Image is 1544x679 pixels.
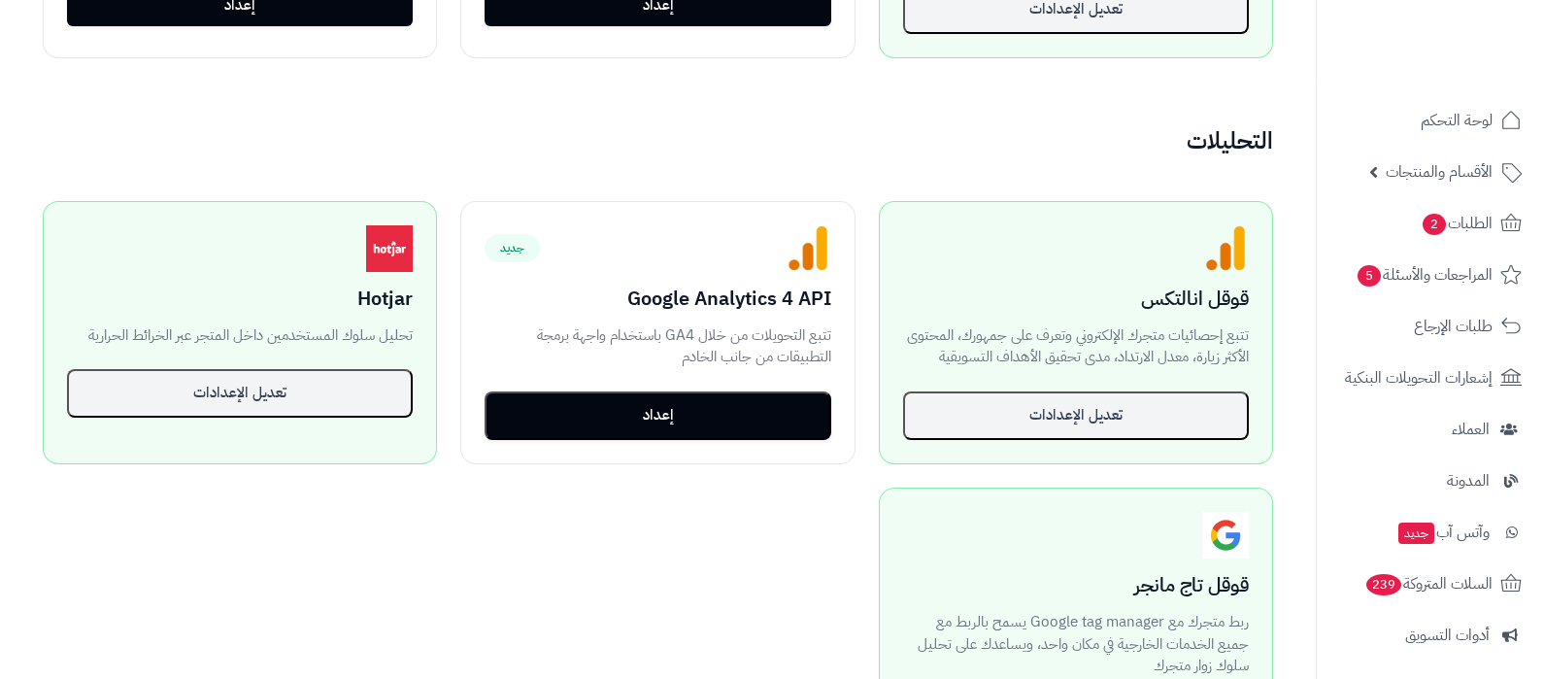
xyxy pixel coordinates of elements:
[67,369,413,418] button: تعديل الإعدادات
[1412,41,1526,82] img: logo-2.png
[1202,225,1249,272] img: Google Analytics
[903,288,1249,309] h3: قوقل انالتكس
[1396,519,1490,546] span: وآتس آب
[1328,252,1532,298] a: المراجعات والأسئلة5
[1328,612,1532,659] a: أدوات التسويق
[485,288,830,309] h3: Google Analytics 4 API
[1328,406,1532,453] a: العملاء
[1328,200,1532,247] a: الطلبات2
[1356,261,1493,289] span: المراجعات والأسئلة
[1328,560,1532,607] a: السلات المتروكة239
[19,128,1296,153] h2: التحليلات
[1452,416,1490,443] span: العملاء
[1328,97,1532,144] a: لوحة التحكم
[485,324,830,369] p: تتبع التحويلات من خلال GA4 باستخدام واجهة برمجة التطبيقات من جانب الخادم
[1405,622,1490,649] span: أدوات التسويق
[1328,303,1532,350] a: طلبات الإرجاع
[485,391,830,440] button: إعداد
[1364,570,1493,597] span: السلات المتروكة
[485,234,540,261] span: جديد
[1202,512,1249,559] img: Google Tag Manager
[1423,214,1447,236] span: 2
[903,611,1249,677] p: ربط متجرك مع Google tag manager يسمح بالربط مع جميع الخدمات الخارجية في مكان واحد، ويساعدك على تح...
[903,574,1249,595] h3: قوقل تاج مانجر
[1386,158,1493,186] span: الأقسام والمنتجات
[1345,364,1493,391] span: إشعارات التحويلات البنكية
[903,391,1249,440] button: تعديل الإعدادات
[67,324,413,347] p: تحليل سلوك المستخدمين داخل المتجر عبر الخرائط الحرارية
[1414,313,1493,340] span: طلبات الإرجاع
[1358,265,1382,288] span: 5
[785,225,831,272] img: Google Analytics 4 API
[366,225,413,272] img: Hotjar
[1328,458,1532,504] a: المدونة
[1447,467,1490,494] span: المدونة
[1365,574,1401,596] span: 239
[1328,509,1532,556] a: وآتس آبجديد
[903,324,1249,369] p: تتبع إحصائيات متجرك الإلكتروني وتعرف على جمهورك، المحتوى الأكثر زيارة، معدل الارتداد، مدى تحقيق ا...
[1421,107,1493,134] span: لوحة التحكم
[1421,210,1493,237] span: الطلبات
[1328,355,1532,401] a: إشعارات التحويلات البنكية
[1398,523,1434,544] span: جديد
[67,288,413,309] h3: Hotjar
